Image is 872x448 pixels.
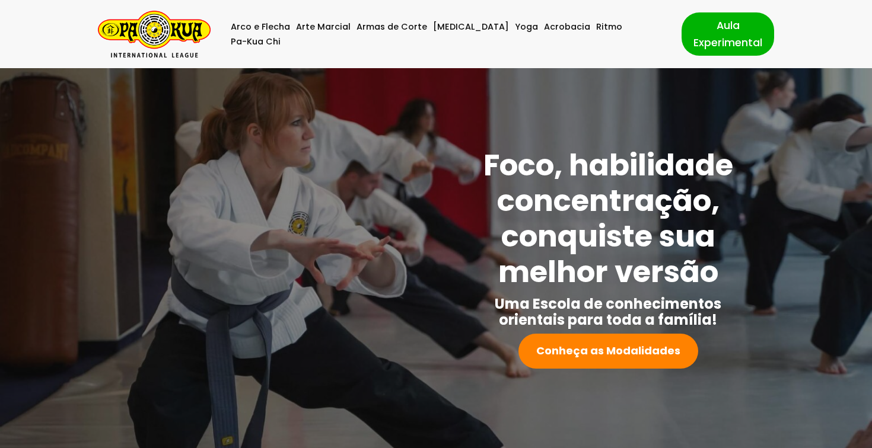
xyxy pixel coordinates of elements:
[231,20,290,34] a: Arco e Flecha
[228,20,664,49] div: Menu primário
[357,20,427,34] a: Armas de Corte
[518,334,698,369] a: Conheça as Modalidades
[515,20,538,34] a: Yoga
[536,343,680,358] strong: Conheça as Modalidades
[495,294,721,329] strong: Uma Escola de conhecimentos orientais para toda a família!
[296,20,351,34] a: Arte Marcial
[231,34,281,49] a: Pa-Kua Chi
[98,11,211,57] a: Pa-Kua Brasil Uma Escola de conhecimentos orientais para toda a família. Foco, habilidade concent...
[483,144,733,293] strong: Foco, habilidade concentração, conquiste sua melhor versão
[544,20,590,34] a: Acrobacia
[596,20,622,34] a: Ritmo
[682,12,774,55] a: Aula Experimental
[433,20,509,34] a: [MEDICAL_DATA]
